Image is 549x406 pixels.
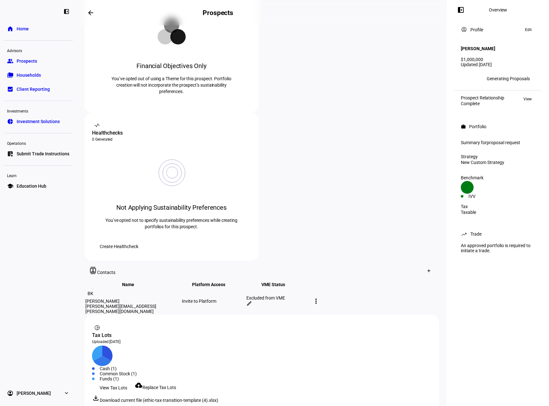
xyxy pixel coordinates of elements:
eth-mat-symbol: folder_copy [7,72,13,78]
mat-icon: account_circle [461,26,467,33]
mat-icon: arrow_backwards [87,9,95,17]
div: [PERSON_NAME] [85,299,181,304]
div: Strategy [461,154,535,159]
div: Tax [461,204,535,209]
a: pie_chartInvestment Solutions [4,115,73,128]
eth-panel-overview-card-header: Portfolio [461,123,535,130]
span: Submit Trade Instructions [17,151,69,157]
span: Home [17,26,29,32]
mat-icon: work [461,124,466,129]
button: Create Healthcheck [92,240,146,253]
div: Portfolio [469,124,486,129]
span: Platform Access [192,282,235,287]
div: Taxable [461,210,535,215]
a: groupProspects [4,55,73,67]
eth-mat-symbol: home [7,26,13,32]
span: Edit [525,26,532,34]
span: Replace Tax Lots [143,385,176,390]
mat-icon: vital_signs [94,122,100,129]
div: BK [85,288,96,299]
span: Investment Solutions [17,118,60,125]
mat-icon: edit [246,301,252,306]
eth-card-help-content: Not Applying Sustainability Preferences [94,143,249,240]
div: [PERSON_NAME][EMAIL_ADDRESS][PERSON_NAME][DOMAIN_NAME] [85,304,181,314]
div: Summary for [461,140,535,145]
span: View Tax Lots [100,381,127,394]
div: Prospect Relationship [461,95,504,100]
div: Benchmark [461,175,535,180]
div: Profile [470,27,483,32]
span: VME Status [261,282,295,287]
mat-icon: more_vert [312,297,320,305]
eth-mat-symbol: account_circle [7,390,13,396]
eth-mat-symbol: bid_landscape [7,86,13,92]
eth-mat-symbol: left_panel_close [63,8,70,15]
div: Not Applying Sustainability Preferences [104,203,239,212]
eth-mat-symbol: school [7,183,13,189]
div: Healthchecks [92,129,251,137]
div: Learn [4,171,73,180]
div: An approved portfolio is required to initiate a trade. [457,240,539,256]
div: Common Stock (1) [100,371,431,376]
button: View [520,95,535,103]
div: Operations [4,138,73,147]
eth-mat-symbol: group [7,58,13,64]
mat-icon: pie_chart [94,324,100,331]
span: Contacts [97,270,115,275]
span: Households [17,72,41,78]
div: Complete [461,101,504,106]
div: Excluded from VME [246,295,310,301]
mat-icon: left_panel_open [457,6,465,14]
mat-icon: trending_up [461,231,467,237]
eth-panel-overview-card-header: Trade [461,230,535,238]
div: New Custom Strategy [461,160,535,165]
eth-mat-symbol: expand_more [63,390,70,396]
mat-icon: file_download [92,394,100,402]
span: Create Healthcheck [100,240,138,253]
span: BK [463,76,468,81]
div: Invite to Platform [182,299,245,304]
p: You’ve opted out of using a Theme for this prospect. Portfolio creation will not incorporate the ... [104,75,239,95]
span: Download current file (ethic-tax-transition-template (4).xlsx) [100,398,218,403]
span: Name [122,282,144,287]
h4: [PERSON_NAME] [461,46,495,51]
p: You’ve opted not to specify sustainability preferences while creating portfolios for this prospect. [104,217,239,230]
span: View [523,95,532,103]
span: Education Hub [17,183,46,189]
eth-panel-overview-card-header: Profile [461,26,535,34]
div: 0 Generated [92,137,251,142]
button: View Tax Lots [92,381,135,394]
div: Financial Objectives Only [104,61,239,70]
div: Investments [4,106,73,115]
div: $1,000,000 [461,57,535,62]
eth-mat-symbol: pie_chart [7,118,13,125]
mat-icon: contacts [89,267,97,274]
div: Trade [470,231,482,237]
span: Client Reporting [17,86,50,92]
div: Generating Proposals [487,76,530,81]
div: Overview [489,7,507,12]
a: homeHome [4,22,73,35]
div: Uploaded [DATE] [92,339,431,344]
button: Edit [522,26,535,34]
eth-mat-symbol: list_alt_add [7,151,13,157]
div: IVV [468,194,498,199]
div: Tax Lots [92,332,431,339]
div: Cash (1) [100,366,431,371]
mat-icon: cloud_upload [135,381,143,389]
span: Prospects [17,58,37,64]
a: bid_landscapeClient Reporting [4,83,73,96]
div: Updated [DATE] [461,62,535,67]
h2: Prospects [203,9,233,17]
div: Funds (1) [100,376,431,381]
a: folder_copyHouseholds [4,69,73,82]
span: proposal request [487,140,520,145]
div: Advisors [4,46,73,55]
span: [PERSON_NAME] [17,390,51,396]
